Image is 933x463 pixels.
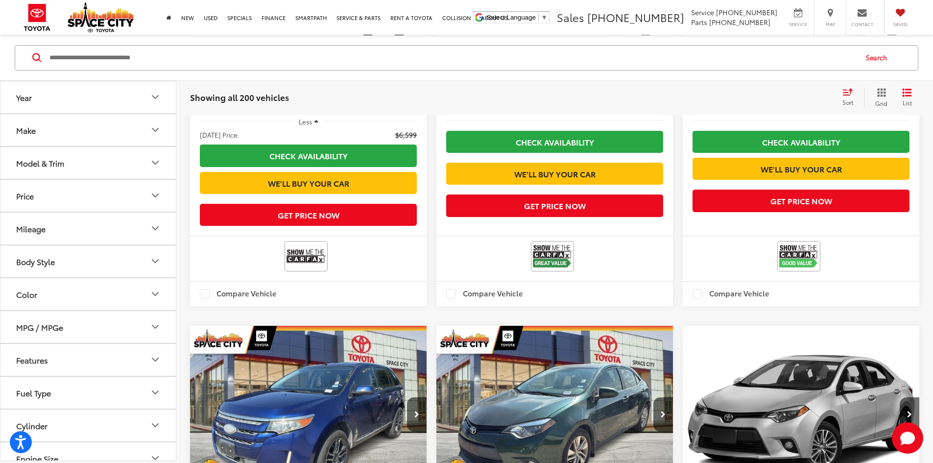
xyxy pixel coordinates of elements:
label: Compare Vehicle [200,289,277,299]
span: Service [787,21,809,27]
a: Check Availability [693,131,909,153]
div: Color [149,288,161,300]
button: Search [857,45,901,70]
button: MileageMileage [0,212,177,244]
svg: Start Chat [892,422,923,454]
div: Cylinder [16,420,48,430]
span: Parts [691,17,707,27]
span: Showing all 200 vehicles [190,91,289,102]
div: Color [16,289,37,298]
div: Make [149,124,161,136]
button: List View [895,87,919,107]
span: ▼ [541,14,548,21]
button: Next image [653,397,673,432]
a: We'll Buy Your Car [446,163,663,185]
input: Search by Make, Model, or Keyword [48,46,857,69]
div: MPG / MPGe [149,321,161,333]
img: View CARFAX report [287,243,326,269]
label: Compare Vehicle [446,289,523,299]
img: View CARFAX report [533,243,572,269]
button: FeaturesFeatures [0,343,177,375]
a: We'll Buy Your Car [200,172,417,194]
div: Cylinder [149,419,161,431]
div: Year [149,91,161,103]
span: [PHONE_NUMBER] [587,9,684,25]
label: Compare Vehicle [693,289,769,299]
button: Body StyleBody Style [0,245,177,277]
button: Fuel TypeFuel Type [0,376,177,408]
span: Service [691,7,714,17]
span: [PHONE_NUMBER] [716,7,777,17]
button: Less [294,113,323,130]
button: CylinderCylinder [0,409,177,441]
div: Mileage [149,222,161,234]
div: Features [16,355,48,364]
span: Less [299,117,312,126]
a: Check Availability [446,131,663,153]
span: Sort [842,98,853,106]
div: Price [149,190,161,201]
img: Space City Toyota [68,2,134,32]
button: ColorColor [0,278,177,310]
span: Select Language [487,14,536,21]
a: We'll Buy Your Car [693,158,909,180]
button: Toggle Chat Window [892,422,923,454]
div: Engine Size [16,453,58,463]
div: MPG / MPGe [16,322,63,331]
span: Sales [557,9,584,25]
button: Select sort value [837,87,864,107]
button: MakeMake [0,114,177,146]
span: $6,599 [395,130,417,140]
button: Model & TrimModel & Trim [0,146,177,178]
button: Grid View [864,87,895,107]
span: Grid [875,98,887,107]
span: ​ [538,14,539,21]
button: PricePrice [0,179,177,211]
div: Year [16,92,32,101]
div: Mileage [16,223,46,233]
div: Body Style [149,255,161,267]
button: Next image [407,397,427,432]
span: Contact [851,21,873,27]
button: YearYear [0,81,177,113]
a: Check Availability [200,145,417,167]
button: Get Price Now [446,195,663,217]
div: Model & Trim [16,158,64,167]
div: Fuel Type [16,388,51,397]
span: [PHONE_NUMBER] [709,17,770,27]
span: Saved [889,21,911,27]
img: View CARFAX report [779,243,818,269]
button: MPG / MPGeMPG / MPGe [0,311,177,342]
button: Next image [900,397,919,432]
div: Price [16,191,34,200]
button: Get Price Now [200,204,417,226]
div: Fuel Type [149,387,161,398]
div: Features [149,354,161,366]
div: Body Style [16,256,55,266]
span: Map [819,21,841,27]
a: Select Language​ [487,14,548,21]
span: [DATE] Price: [200,130,239,140]
div: Model & Trim [149,157,161,169]
button: Get Price Now [693,190,909,212]
div: Make [16,125,36,134]
span: List [902,98,912,106]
